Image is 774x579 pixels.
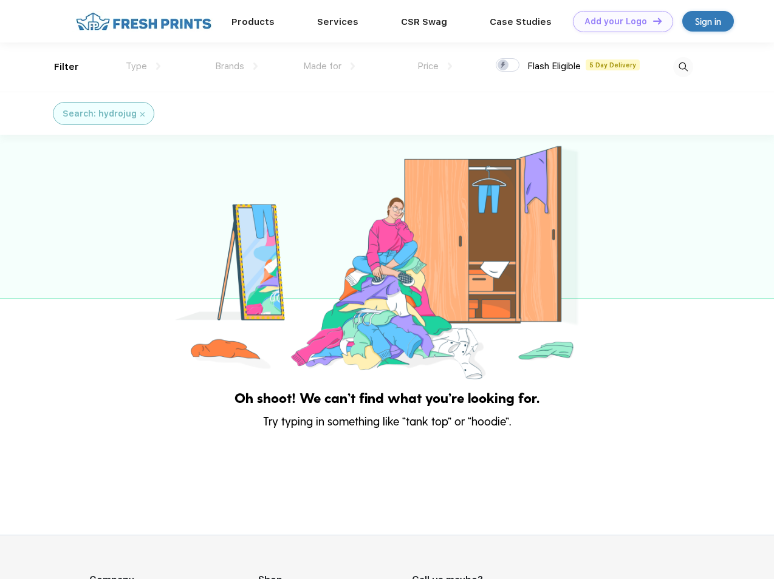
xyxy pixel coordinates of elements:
[156,63,160,70] img: dropdown.png
[448,63,452,70] img: dropdown.png
[303,61,341,72] span: Made for
[140,112,145,117] img: filter_cancel.svg
[527,61,581,72] span: Flash Eligible
[351,63,355,70] img: dropdown.png
[417,61,439,72] span: Price
[231,16,275,27] a: Products
[215,61,244,72] span: Brands
[586,59,640,70] span: 5 Day Delivery
[673,57,693,77] img: desktop_search.svg
[54,60,79,74] div: Filter
[126,61,147,72] span: Type
[63,107,137,120] div: Search: hydrojug
[253,63,258,70] img: dropdown.png
[653,18,662,24] img: DT
[72,11,215,32] img: fo%20logo%202.webp
[584,16,647,27] div: Add your Logo
[695,15,721,29] div: Sign in
[682,11,734,32] a: Sign in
